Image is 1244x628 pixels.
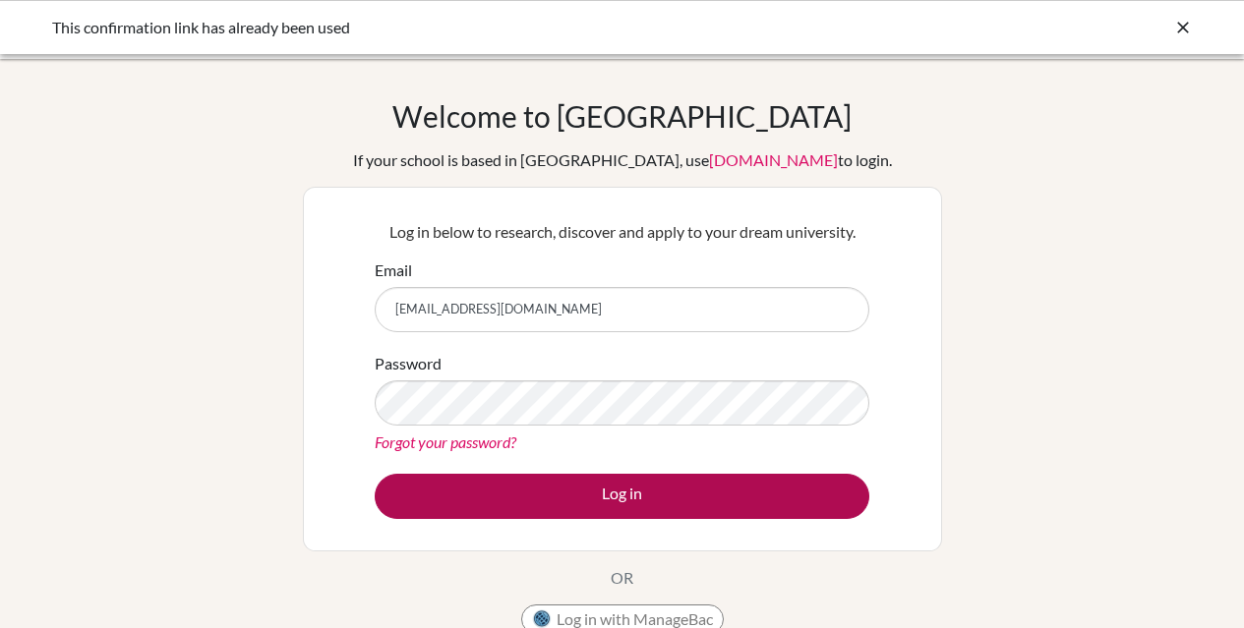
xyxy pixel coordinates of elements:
[375,432,516,451] a: Forgot your password?
[353,148,892,172] div: If your school is based in [GEOGRAPHIC_DATA], use to login.
[375,474,869,519] button: Log in
[52,16,898,39] div: This confirmation link has already been used
[392,98,852,134] h1: Welcome to [GEOGRAPHIC_DATA]
[611,566,633,590] p: OR
[375,352,442,375] label: Password
[375,258,412,282] label: Email
[375,220,869,244] p: Log in below to research, discover and apply to your dream university.
[709,150,838,169] a: [DOMAIN_NAME]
